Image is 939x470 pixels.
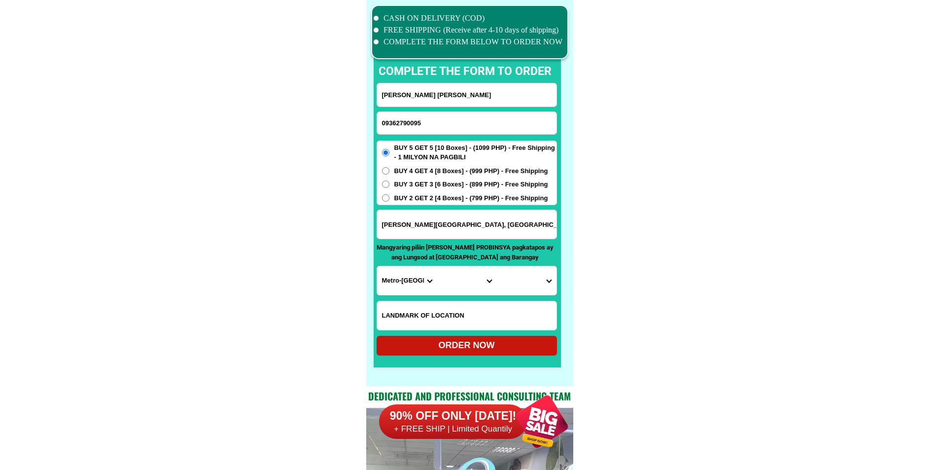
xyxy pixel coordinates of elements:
h6: + FREE SHIP | Limited Quantily [379,424,527,434]
input: Input LANDMARKOFLOCATION [377,301,556,330]
input: BUY 3 GET 3 [6 Boxes] - (899 PHP) - Free Shipping [382,181,389,188]
input: BUY 2 GET 2 [4 Boxes] - (799 PHP) - Free Shipping [382,194,389,202]
span: BUY 4 GET 4 [8 Boxes] - (999 PHP) - Free Shipping [394,166,548,176]
span: BUY 3 GET 3 [6 Boxes] - (899 PHP) - Free Shipping [394,180,548,189]
input: Input phone_number [377,112,556,134]
p: complete the form to order [369,63,561,80]
h6: 90% OFF ONLY [DATE]! [379,409,527,424]
span: BUY 2 GET 2 [4 Boxes] - (799 PHP) - Free Shipping [394,193,548,203]
input: Input address [377,210,556,239]
h2: Dedicated and professional consulting team [366,389,573,403]
li: COMPLETE THE FORM BELOW TO ORDER NOW [374,36,563,48]
select: Select commune [496,266,556,295]
p: Mangyaring piliin [PERSON_NAME] PROBINSYA pagkatapos ay ang Lungsod at [GEOGRAPHIC_DATA] ang Bara... [377,243,554,262]
li: FREE SHIPPING (Receive after 4-10 days of shipping) [374,24,563,36]
span: BUY 5 GET 5 [10 Boxes] - (1099 PHP) - Free Shipping - 1 MILYON NA PAGBILI [394,143,556,162]
select: Select district [437,266,496,295]
input: BUY 5 GET 5 [10 Boxes] - (1099 PHP) - Free Shipping - 1 MILYON NA PAGBILI [382,149,389,156]
input: BUY 4 GET 4 [8 Boxes] - (999 PHP) - Free Shipping [382,167,389,175]
input: Input full_name [377,83,556,107]
li: CASH ON DELIVERY (COD) [374,12,563,24]
div: ORDER NOW [377,339,557,352]
select: Select province [377,266,437,295]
